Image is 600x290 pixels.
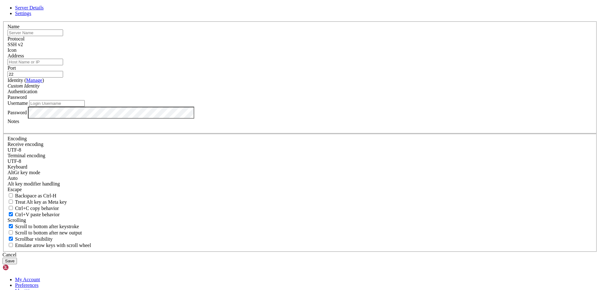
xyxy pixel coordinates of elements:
button: Save [3,258,17,264]
input: Treat Alt key as Meta key [9,200,13,204]
label: Name [8,24,19,29]
input: Scrollbar visibility [9,237,13,241]
x-row: root@ubuntu-s-IshoLab:~# [3,147,518,152]
label: Authentication [8,89,37,94]
x-row: Learn more about enabling ESM Apps service at [URL][DOMAIN_NAME] [3,109,518,115]
label: The default terminal encoding. ISO-2022 enables character map translations (like graphics maps). ... [8,153,45,158]
div: Escape [8,187,592,192]
label: Ctrl+V pastes if true, sends ^V to host if false. Ctrl+Shift+V sends ^V to host if true, pastes i... [8,212,60,217]
label: Identity [8,78,44,83]
label: Whether to scroll to the bottom on any keystroke. [8,224,79,229]
input: Host Name or IP [8,59,63,65]
input: Backspace as Ctrl-H [9,193,13,197]
label: Set the expected encoding for data received from the host. If the encodings do not match, visual ... [8,142,43,147]
x-row: Swap usage: 0% IPv4 address for eth0: [TECHNICAL_ID] [3,61,518,67]
label: Set the expected encoding for data received from the host. If the encodings do not match, visual ... [8,170,40,175]
label: If true, the backspace should send BS ('\x08', aka ^H). Otherwise the backspace key should send '... [8,193,56,198]
div: Password [8,94,592,100]
span: Auto [8,175,18,181]
input: Server Name [8,30,63,36]
div: UTF-8 [8,158,592,164]
x-row: 2 additional security updates can be applied with ESM Apps. [3,104,518,109]
i: Custom Identity [8,83,40,89]
x-row: Last login: [DATE] from [TECHNICAL_ID] [3,141,518,147]
input: Login Username [29,100,85,107]
span: Treat Alt key as Meta key [15,199,67,205]
div: Custom Identity [8,83,592,89]
x-row: Usage of /: 19.2% of 24.05GB Users logged in: 0 [3,51,518,56]
x-row: 17 updates can be applied immediately. [3,83,518,88]
div: Cancel [3,252,597,258]
span: Scrollbar visibility [15,236,53,242]
span: Password [8,94,27,100]
x-row: * Documentation: [URL][DOMAIN_NAME] [3,13,518,19]
div: SSH v2 [8,42,592,47]
span: ( ) [24,78,44,83]
span: Scroll to bottom after keystroke [15,224,79,229]
label: The vertical scrollbar mode. [8,236,53,242]
x-row: New release '24.04.3 LTS' available. [3,120,518,125]
x-row: System load: 0.11 Processes: 108 [3,45,518,51]
label: Protocol [8,36,24,41]
x-row: Expanded Security Maintenance for Applications is not enabled. [3,72,518,77]
input: Ctrl+V paste behavior [9,212,13,216]
label: Ctrl-C copies if true, send ^C to host if false. Ctrl-Shift-C sends ^C to host if true, copies if... [8,206,59,211]
label: Scroll to bottom after new output. [8,230,82,235]
x-row: Memory usage: 67% IPv4 address for eth0: [TECHNICAL_ID] [3,56,518,61]
input: Ctrl+C copy behavior [9,206,13,210]
x-row: 4 of these updates are standard security updates. [3,88,518,93]
span: UTF-8 [8,158,21,164]
label: Username [8,100,28,106]
a: Preferences [15,282,39,288]
label: Encoding [8,136,27,141]
x-row: Welcome to Ubuntu 22.04.5 LTS (GNU/Linux 5.15.0-151-generic x86_64) [3,3,518,8]
label: Notes [8,119,19,124]
input: Scroll to bottom after new output [9,230,13,234]
input: Scroll to bottom after keystroke [9,224,13,228]
label: Controls how the Alt key is handled. Escape: Send an ESC prefix. 8-Bit: Add 128 to the typed char... [8,181,60,186]
a: My Account [15,277,40,282]
label: Icon [8,47,16,53]
a: Server Details [15,5,44,10]
span: Escape [8,187,22,192]
div: UTF-8 [8,147,592,153]
span: Ctrl+C copy behavior [15,206,59,211]
input: Port Number [8,71,63,78]
span: UTF-8 [8,147,21,153]
label: Scrolling [8,217,26,223]
input: Emulate arrow keys with scroll wheel [9,243,13,247]
x-row: To see these additional updates run: apt list --upgradable [3,93,518,99]
img: Shellngn [3,264,39,271]
a: Settings [15,11,31,16]
x-row: System information as of [DATE] [3,35,518,40]
span: Scroll to bottom after new output [15,230,82,235]
span: Emulate arrow keys with scroll wheel [15,243,91,248]
div: (25, 27) [69,147,71,152]
span: Ctrl+V paste behavior [15,212,60,217]
label: When using the alternative screen buffer, and DECCKM (Application Cursor Keys) is active, mouse w... [8,243,91,248]
x-row: * Support: [URL][DOMAIN_NAME] [3,24,518,29]
label: Port [8,65,16,71]
label: Address [8,53,24,58]
x-row: * Management: [URL][DOMAIN_NAME] [3,19,518,24]
span: Backspace as Ctrl-H [15,193,56,198]
div: Auto [8,175,592,181]
a: Manage [26,78,42,83]
label: Whether the Alt key acts as a Meta key or as a distinct Alt key. [8,199,67,205]
label: Password [8,110,27,115]
x-row: Run 'do-release-upgrade' to upgrade to it. [3,125,518,131]
label: Keyboard [8,164,27,169]
span: SSH v2 [8,42,23,47]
